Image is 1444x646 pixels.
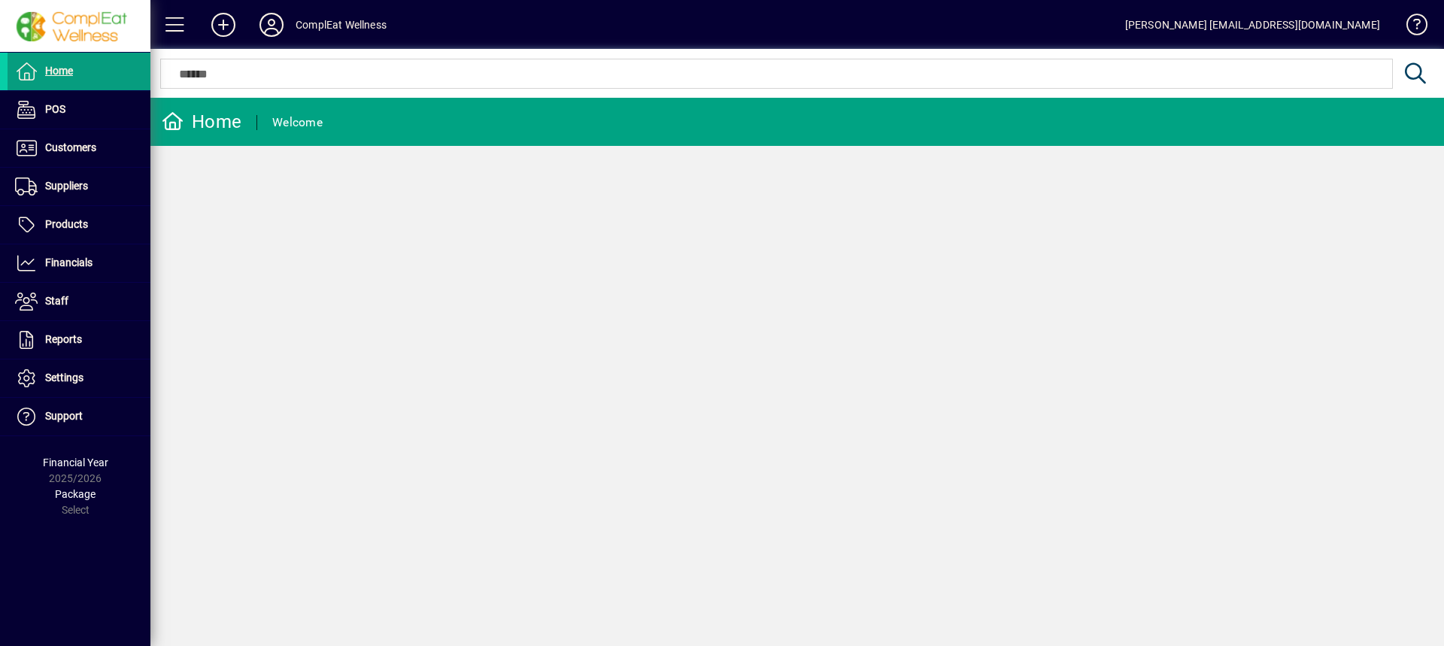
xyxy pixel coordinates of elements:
span: Suppliers [45,180,88,192]
span: Home [45,65,73,77]
span: Package [55,488,96,500]
span: Support [45,410,83,422]
a: Financials [8,244,150,282]
button: Add [199,11,247,38]
a: Reports [8,321,150,359]
a: Settings [8,359,150,397]
a: Knowledge Base [1395,3,1425,52]
span: Products [45,218,88,230]
div: Home [162,110,241,134]
a: Products [8,206,150,244]
div: Welcome [272,111,323,135]
a: Staff [8,283,150,320]
span: POS [45,103,65,115]
a: Support [8,398,150,435]
span: Staff [45,295,68,307]
span: Financial Year [43,456,108,469]
div: ComplEat Wellness [296,13,387,37]
a: POS [8,91,150,129]
button: Profile [247,11,296,38]
span: Financials [45,256,93,268]
span: Reports [45,333,82,345]
div: [PERSON_NAME] [EMAIL_ADDRESS][DOMAIN_NAME] [1125,13,1380,37]
a: Customers [8,129,150,167]
span: Settings [45,372,83,384]
a: Suppliers [8,168,150,205]
span: Customers [45,141,96,153]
